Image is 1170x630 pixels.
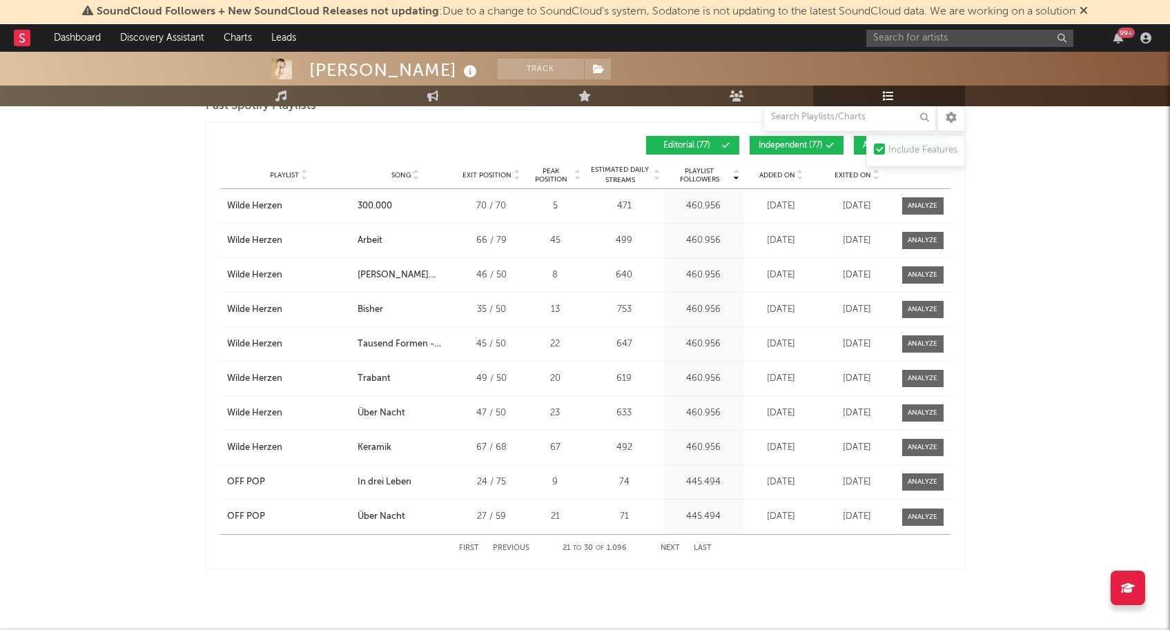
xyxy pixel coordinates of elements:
div: 460.956 [667,303,740,317]
div: 619 [588,372,661,386]
button: Next [661,544,680,552]
div: [DATE] [823,372,892,386]
span: : Due to a change to SoundCloud's system, Sodatone is not updating to the latest SoundCloud data.... [97,6,1075,17]
div: Keramik [358,441,391,455]
div: Über Nacht [358,510,405,524]
div: 460.956 [667,372,740,386]
div: 71 [588,510,661,524]
a: OFF POP [227,475,351,489]
span: Song [391,171,411,179]
div: [DATE] [747,406,816,420]
a: Wilde Herzen [227,372,351,386]
div: 24 / 75 [460,475,523,489]
div: 13 [529,303,581,317]
span: Independent ( 77 ) [759,141,823,150]
div: 460.956 [667,268,740,282]
div: 460.956 [667,234,740,248]
div: [DATE] [823,337,892,351]
div: 35 / 50 [460,303,523,317]
div: Arbeit [358,234,382,248]
div: 460.956 [667,199,740,213]
span: Peak Position [529,167,573,184]
div: 99 + [1118,28,1135,38]
button: Algorithmic(942) [854,136,950,155]
div: 45 [529,234,581,248]
div: 20 [529,372,581,386]
div: 47 / 50 [460,406,523,420]
div: 499 [588,234,661,248]
a: Tausend Formen - Culk Version [358,337,453,351]
div: [DATE] [747,372,816,386]
span: of [596,545,604,551]
div: [DATE] [747,337,816,351]
div: Wilde Herzen [227,268,282,282]
div: 633 [588,406,661,420]
a: Bisher [358,303,453,317]
div: [DATE] [823,406,892,420]
button: Editorial(77) [646,136,739,155]
div: 66 / 79 [460,234,523,248]
button: Track [498,59,584,79]
a: Dashboard [44,24,110,52]
span: Exited On [835,171,871,179]
span: Playlist Followers [667,167,732,184]
span: Algorithmic ( 942 ) [863,141,930,150]
a: Leads [262,24,306,52]
div: Über Nacht [358,406,405,420]
div: [DATE] [823,475,892,489]
div: In drei Leben [358,475,411,489]
a: Wilde Herzen [227,268,351,282]
div: 27 / 59 [460,510,523,524]
span: Playlist [270,171,299,179]
a: Wilde Herzen [227,406,351,420]
div: 460.956 [667,337,740,351]
div: Wilde Herzen [227,234,282,248]
div: [DATE] [823,510,892,524]
a: Keramik [358,441,453,455]
div: 445.494 [667,510,740,524]
div: OFF POP [227,510,265,524]
a: Trabant [358,372,453,386]
div: [DATE] [747,234,816,248]
span: Past Spotify Playlists [206,98,316,115]
div: 300.000 [358,199,392,213]
div: 67 [529,441,581,455]
a: 300.000 [358,199,453,213]
button: First [459,544,479,552]
span: Estimated Daily Streams [588,165,652,186]
span: Exit Position [462,171,511,179]
a: Über Nacht [358,406,453,420]
div: Bisher [358,303,383,317]
input: Search for artists [866,30,1073,47]
div: OFF POP [227,475,265,489]
span: SoundCloud Followers + New SoundCloud Releases not updating [97,6,439,17]
div: [DATE] [823,441,892,455]
div: 9 [529,475,581,489]
span: to [573,545,581,551]
a: Wilde Herzen [227,234,351,248]
button: Last [694,544,712,552]
div: 49 / 50 [460,372,523,386]
div: [DATE] [823,199,892,213]
button: 99+ [1113,32,1123,43]
button: Previous [493,544,529,552]
div: 23 [529,406,581,420]
div: 70 / 70 [460,199,523,213]
div: [PERSON_NAME] [PERSON_NAME] [358,268,453,282]
div: [DATE] [747,475,816,489]
div: 753 [588,303,661,317]
div: 74 [588,475,661,489]
div: Wilde Herzen [227,406,282,420]
div: 46 / 50 [460,268,523,282]
div: 21 [529,510,581,524]
span: Dismiss [1080,6,1088,17]
div: 21 30 1.096 [557,540,633,557]
div: Wilde Herzen [227,337,282,351]
div: 647 [588,337,661,351]
a: Discovery Assistant [110,24,214,52]
a: Wilde Herzen [227,199,351,213]
a: Arbeit [358,234,453,248]
div: [PERSON_NAME] [309,59,480,81]
div: Include Features [888,142,957,159]
div: Wilde Herzen [227,441,282,455]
